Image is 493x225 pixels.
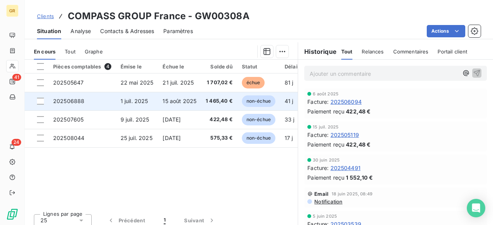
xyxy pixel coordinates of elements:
[313,158,340,162] span: 30 juin 2025
[6,75,18,88] a: 41
[346,107,371,115] span: 422,48 €
[330,98,362,106] span: 202506094
[206,116,233,123] span: 422,48 €
[206,63,233,70] div: Solde dû
[53,98,84,104] span: 202506888
[346,140,371,148] span: 422,48 €
[298,47,337,56] h6: Historique
[164,217,166,224] span: 1
[121,63,154,70] div: Émise le
[163,27,193,35] span: Paramètres
[163,116,181,123] span: [DATE]
[121,135,153,141] span: 25 juil. 2025
[332,192,372,196] span: 18 juin 2025, 08:49
[467,199,485,217] div: Open Intercom Messenger
[341,48,353,55] span: Tout
[242,63,275,70] div: Statut
[6,5,18,17] div: GR
[163,79,194,86] span: 21 juil. 2025
[330,164,361,172] span: 202504491
[314,198,342,205] span: Notification
[53,63,111,70] div: Pièces comptables
[121,116,149,123] span: 9 juil. 2025
[393,48,429,55] span: Commentaires
[206,134,233,142] span: 575,33 €
[330,131,359,139] span: 202505119
[12,74,21,81] span: 41
[163,135,181,141] span: [DATE]
[70,27,91,35] span: Analyse
[37,27,61,35] span: Situation
[285,79,293,86] span: 81 j
[362,48,384,55] span: Relances
[206,97,233,105] span: 1 465,40 €
[285,116,295,123] span: 33 j
[346,173,373,182] span: 1 552,10 €
[285,63,305,70] div: Délai
[37,12,54,20] a: Clients
[285,98,293,104] span: 41 j
[163,98,196,104] span: 15 août 2025
[37,13,54,19] span: Clients
[242,132,275,144] span: non-échue
[242,114,275,125] span: non-échue
[313,92,339,96] span: 6 août 2025
[307,131,329,139] span: Facture :
[307,173,344,182] span: Paiement reçu
[242,95,275,107] span: non-échue
[438,48,467,55] span: Portail client
[53,116,84,123] span: 202507605
[314,191,329,197] span: Email
[313,125,339,129] span: 15 juil. 2025
[285,135,293,141] span: 17 j
[307,164,329,172] span: Facture :
[427,25,465,37] button: Actions
[85,48,103,55] span: Graphe
[40,217,47,224] span: 25
[12,139,21,146] span: 24
[313,214,337,218] span: 5 juin 2025
[100,27,154,35] span: Contacts & Adresses
[307,98,329,106] span: Facture :
[53,79,84,86] span: 202505647
[307,140,344,148] span: Paiement reçu
[104,63,111,70] span: 4
[121,79,154,86] span: 22 mai 2025
[68,9,250,23] h3: COMPASS GROUP France - GW00308A
[163,63,196,70] div: Échue le
[307,107,344,115] span: Paiement reçu
[53,135,84,141] span: 202508044
[121,98,148,104] span: 1 juil. 2025
[65,48,75,55] span: Tout
[6,208,18,220] img: Logo LeanPay
[34,48,55,55] span: En cours
[206,79,233,87] span: 1 707,02 €
[242,77,265,88] span: échue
